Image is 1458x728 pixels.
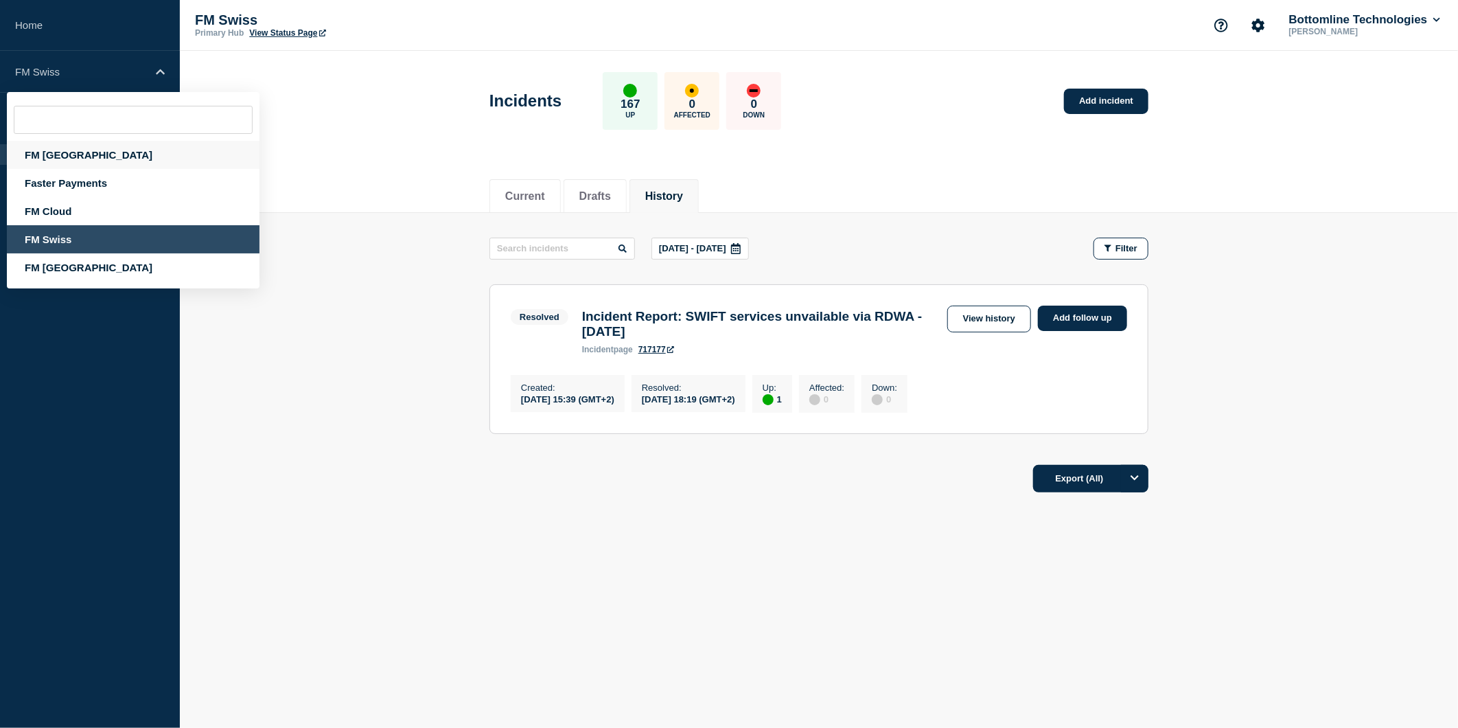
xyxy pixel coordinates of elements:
div: Faster Payments [7,169,259,197]
p: 167 [621,98,640,111]
div: 0 [809,393,844,405]
button: Support [1207,11,1236,40]
p: Primary Hub [195,28,244,38]
button: Bottomline Technologies [1286,13,1443,27]
a: View Status Page [249,28,325,38]
div: FM Cloud [7,197,259,225]
button: Filter [1093,238,1148,260]
div: down [747,84,761,98]
a: View history [947,306,1031,332]
div: 1 [763,393,782,405]
div: 0 [872,393,897,405]
div: disabled [809,394,820,405]
p: FM Swiss [195,12,470,28]
h3: Incident Report: SWIFT services unvailable via RDWA - [DATE] [582,309,940,339]
div: FM [GEOGRAPHIC_DATA] [7,141,259,169]
p: Down [743,111,765,119]
div: affected [685,84,699,98]
p: Created : [521,383,614,393]
button: [DATE] - [DATE] [651,238,749,260]
div: [DATE] 18:19 (GMT+2) [642,393,735,405]
button: History [645,190,683,203]
p: FM Swiss [15,66,147,78]
span: incident [582,345,614,354]
h1: Incidents [489,91,562,111]
p: Resolved : [642,383,735,393]
a: Add follow up [1038,306,1127,331]
p: Down : [872,383,897,393]
div: up [763,394,774,405]
div: FM [GEOGRAPHIC_DATA] [7,253,259,282]
button: Drafts [579,190,611,203]
span: Resolved [511,309,568,325]
span: Filter [1115,243,1137,253]
p: Affected [674,111,710,119]
p: page [582,345,633,354]
div: [DATE] 15:39 (GMT+2) [521,393,614,405]
p: [DATE] - [DATE] [659,243,726,253]
p: Up : [763,383,782,393]
p: Up [625,111,635,119]
div: up [623,84,637,98]
p: 0 [689,98,695,111]
button: Current [505,190,545,203]
p: Affected : [809,383,844,393]
p: [PERSON_NAME] [1286,27,1429,36]
a: 717177 [638,345,674,354]
button: Options [1121,465,1148,492]
input: Search incidents [489,238,635,260]
button: Export (All) [1033,465,1148,492]
p: 0 [751,98,757,111]
div: disabled [872,394,883,405]
a: Add incident [1064,89,1148,114]
button: Account settings [1244,11,1273,40]
div: FM Swiss [7,225,259,253]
